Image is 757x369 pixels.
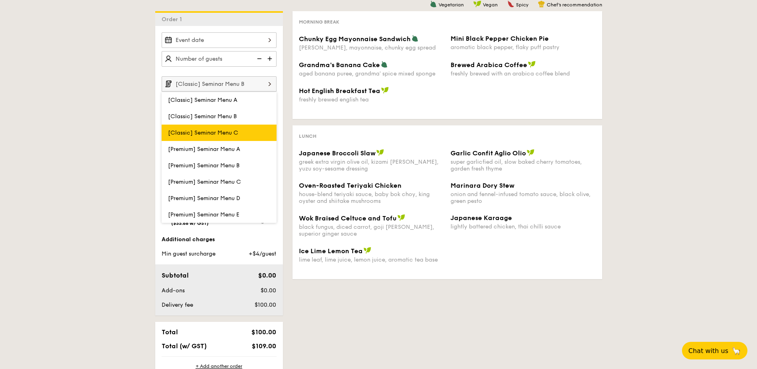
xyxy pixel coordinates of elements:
div: black fungus, diced carrot, goji [PERSON_NAME], superior ginger sauce [299,224,444,237]
span: Grandma's Banana Cake [299,61,380,69]
span: Oven-Roasted Teriyaki Chicken [299,182,401,189]
img: icon-vegan.f8ff3823.svg [527,149,535,156]
span: Vegan [483,2,498,8]
span: Wok Braised Celtuce and Tofu [299,214,397,222]
span: Min guest surcharge [162,250,215,257]
span: Total [162,328,178,336]
div: [PERSON_NAME], mayonnaise, chunky egg spread [299,44,444,51]
span: Chat with us [688,347,728,355]
span: [Premium] Seminar Menu E [168,211,239,218]
span: $0.00 [261,287,276,294]
span: [Classic] Seminar Menu A [168,97,237,103]
img: icon-vegan.f8ff3823.svg [376,149,384,156]
span: Vegetarian [439,2,464,8]
button: Chat with us🦙 [682,342,747,359]
span: Brewed Arabica Coffee [451,61,527,69]
img: icon-vegan.f8ff3823.svg [528,61,536,68]
span: [Premium] Seminar Menu B [168,162,239,169]
div: freshly brewed with an arabica coffee blend [451,70,596,77]
span: Delivery fee [162,302,193,308]
span: $100.00 [251,328,276,336]
span: Chunky Egg Mayonnaise Sandwich [299,35,411,43]
img: icon-vegan.f8ff3823.svg [473,0,481,8]
span: Chef's recommendation [547,2,602,8]
span: [Classic] Seminar Menu C [168,129,238,136]
span: Add-ons [162,287,185,294]
div: lightly battered chicken, thai chilli sauce [451,223,596,230]
span: ($33.68 w/ GST) [171,220,209,226]
span: Japanese Karaage [451,214,512,222]
span: Mini Black Pepper Chicken Pie [451,35,549,42]
span: [Classic] Seminar Menu B [168,113,237,120]
div: onion and fennel-infused tomato sauce, black olive, green pesto [451,191,596,204]
span: Subtotal [162,272,189,279]
img: icon-reduce.1d2dbef1.svg [253,51,265,66]
span: $109.00 [252,342,276,350]
span: Ice Lime Lemon Tea [299,247,363,255]
div: lime leaf, lime juice, lemon juice, aromatic tea base [299,256,444,263]
span: Morning break [299,19,339,25]
span: Spicy [516,2,528,8]
span: [Premium] Seminar Menu A [168,146,240,153]
img: icon-vegan.f8ff3823.svg [397,214,405,221]
img: icon-vegetarian.fe4039eb.svg [381,61,388,68]
input: Event date [162,32,277,48]
span: Lunch [299,133,316,139]
img: icon-vegan.f8ff3823.svg [381,87,389,94]
div: freshly brewed english tea [299,96,444,103]
img: icon-vegetarian.fe4039eb.svg [430,0,437,8]
span: $100.00 [255,302,276,308]
img: icon-add.58712e84.svg [265,51,277,66]
div: aged banana puree, grandma' spice mixed sponge [299,70,444,77]
span: [Premium] Seminar Menu C [168,179,241,185]
span: Order 1 [162,16,185,23]
div: super garlicfied oil, slow baked cherry tomatoes, garden fresh thyme [451,159,596,172]
span: Japanese Broccoli Slaw [299,149,376,157]
input: Number of guests [162,51,277,67]
div: aromatic black pepper, flaky puff pastry [451,44,596,51]
img: icon-vegan.f8ff3823.svg [364,247,372,254]
span: Total (w/ GST) [162,342,207,350]
div: greek extra virgin olive oil, kizami [PERSON_NAME], yuzu soy-sesame dressing [299,159,444,172]
span: Hot English Breakfast Tea [299,87,380,95]
span: [Premium] Seminar Menu D [168,195,240,202]
span: +$4/guest [249,250,276,257]
span: Garlic Confit Aglio Olio [451,149,526,157]
img: icon-vegetarian.fe4039eb.svg [411,35,419,42]
span: 🦙 [731,346,741,355]
img: icon-chef-hat.a58ddaea.svg [538,0,545,8]
div: Additional charges [162,236,277,244]
img: icon-chevron-right.3c0dfbd6.svg [263,76,277,91]
span: Marinara Dory Stew [451,182,514,189]
div: house-blend teriyaki sauce, baby bok choy, king oyster and shiitake mushrooms [299,191,444,204]
span: $0.00 [258,272,276,279]
img: icon-spicy.37a8142b.svg [507,0,514,8]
